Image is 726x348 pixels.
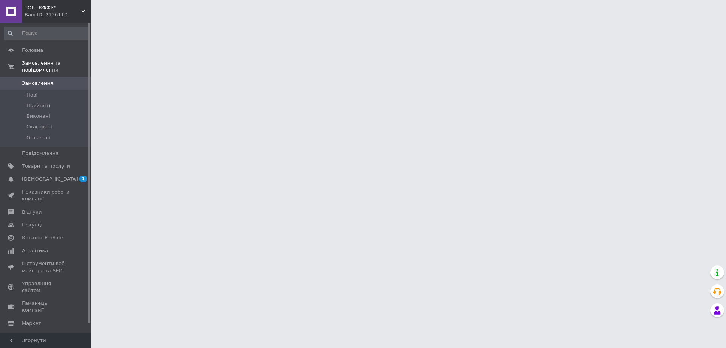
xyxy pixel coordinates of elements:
span: Виконані [26,113,50,120]
span: Управління сайтом [22,280,70,294]
span: ТОВ "КФФК" [25,5,81,11]
span: Покупці [22,222,42,228]
input: Пошук [4,27,89,40]
span: Інструменти веб-майстра та SEO [22,260,70,274]
span: Показники роботи компанії [22,189,70,202]
span: Каталог ProSale [22,234,63,241]
span: Повідомлення [22,150,59,157]
span: Скасовані [26,123,52,130]
span: Замовлення та повідомлення [22,60,91,73]
span: Нові [26,92,37,98]
span: Гаманець компанії [22,300,70,314]
span: Замовлення [22,80,53,87]
span: Товари та послуги [22,163,70,170]
span: Головна [22,47,43,54]
span: Маркет [22,320,41,327]
span: Оплачені [26,134,50,141]
span: [DEMOGRAPHIC_DATA] [22,176,78,183]
span: Прийняті [26,102,50,109]
div: Ваш ID: 2136110 [25,11,91,18]
span: Відгуки [22,209,42,215]
span: Аналітика [22,247,48,254]
span: 1 [79,176,87,182]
